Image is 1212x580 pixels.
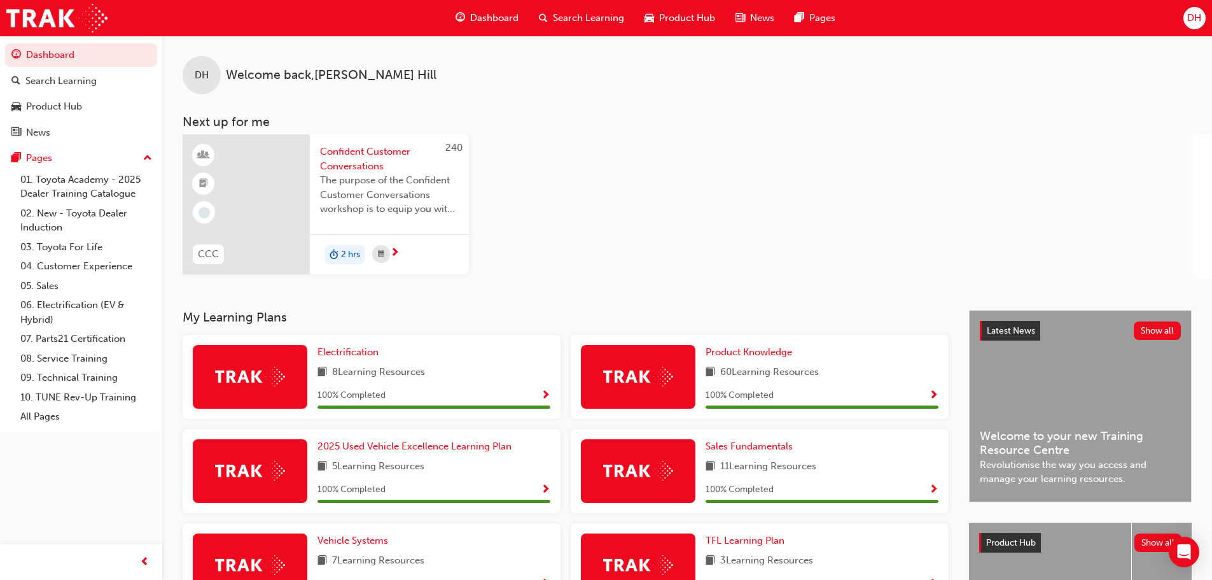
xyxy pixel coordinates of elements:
span: Revolutionise the way you access and manage your learning resources. [980,458,1181,486]
span: 100 % Completed [706,483,774,497]
button: Pages [5,146,157,170]
span: Latest News [987,325,1035,336]
span: news-icon [735,10,745,26]
a: 2025 Used Vehicle Excellence Learning Plan [317,439,517,454]
div: News [26,125,50,140]
span: DH [1187,11,1201,25]
span: 100 % Completed [706,388,774,403]
button: DashboardSearch LearningProduct HubNews [5,41,157,146]
span: Show Progress [541,390,550,402]
span: book-icon [706,553,715,569]
span: Welcome back , [PERSON_NAME] Hill [226,68,436,83]
span: car-icon [644,10,654,26]
a: 01. Toyota Academy - 2025 Dealer Training Catalogue [15,170,157,204]
a: car-iconProduct Hub [634,5,725,31]
span: duration-icon [330,246,338,263]
span: Welcome to your new Training Resource Centre [980,429,1181,458]
button: Show all [1134,322,1181,340]
span: Pages [809,11,835,25]
a: guage-iconDashboard [445,5,529,31]
span: Confident Customer Conversations [320,145,459,173]
button: Show Progress [929,388,938,404]
a: 02. New - Toyota Dealer Induction [15,204,157,237]
a: Latest NewsShow all [980,321,1181,341]
h3: Next up for me [162,115,1212,129]
span: Show Progress [929,390,938,402]
img: Trak [215,461,285,481]
span: 240 [445,142,463,153]
a: 09. Technical Training [15,368,157,388]
span: Electrification [317,346,379,358]
a: All Pages [15,407,157,427]
a: News [5,121,157,145]
a: Product Hub [5,95,157,118]
span: search-icon [11,76,20,87]
span: book-icon [317,459,327,475]
span: 11 Learning Resources [720,459,816,475]
div: Product Hub [26,99,82,114]
span: Vehicle Systems [317,535,388,546]
span: News [750,11,774,25]
span: next-icon [390,248,400,259]
span: 3 Learning Resources [720,553,813,569]
span: prev-icon [140,555,150,570]
a: 07. Parts21 Certification [15,329,157,349]
a: pages-iconPages [784,5,846,31]
a: 03. Toyota For Life [15,237,157,257]
div: Open Intercom Messenger [1169,537,1199,567]
img: Trak [215,555,285,575]
img: Trak [603,555,673,575]
a: Search Learning [5,69,157,93]
span: car-icon [11,101,21,113]
span: Show Progress [929,485,938,496]
span: guage-icon [11,50,21,61]
span: news-icon [11,127,21,139]
span: 7 Learning Resources [332,553,424,569]
span: Product Hub [659,11,715,25]
span: up-icon [143,150,152,167]
span: 5 Learning Resources [332,459,424,475]
span: book-icon [706,459,715,475]
span: 100 % Completed [317,483,386,497]
img: Trak [603,461,673,481]
button: Show Progress [541,388,550,404]
img: Trak [603,367,673,386]
button: Show Progress [929,482,938,498]
span: 8 Learning Resources [332,365,425,381]
a: 08. Service Training [15,349,157,369]
a: search-iconSearch Learning [529,5,634,31]
span: 2025 Used Vehicle Excellence Learning Plan [317,441,512,452]
a: Product Knowledge [706,345,797,360]
span: The purpose of the Confident Customer Conversations workshop is to equip you with tools to commun... [320,173,459,216]
a: TFL Learning Plan [706,534,790,548]
span: 100 % Completed [317,388,386,403]
span: guage-icon [456,10,465,26]
span: DH [195,68,209,83]
img: Trak [6,4,108,32]
span: Dashboard [470,11,519,25]
span: book-icon [317,553,327,569]
span: book-icon [317,365,327,381]
a: 05. Sales [15,276,157,296]
a: Sales Fundamentals [706,439,798,454]
a: Product HubShow all [979,533,1181,553]
span: Sales Fundamentals [706,441,793,452]
h3: My Learning Plans [183,310,949,325]
span: Search Learning [553,11,624,25]
a: news-iconNews [725,5,784,31]
span: book-icon [706,365,715,381]
span: booktick-icon [199,176,208,192]
img: Trak [215,367,285,386]
a: Electrification [317,345,384,360]
button: Show all [1134,534,1182,552]
button: DH [1183,7,1206,29]
a: 04. Customer Experience [15,257,157,276]
span: learningResourceType_INSTRUCTOR_LED-icon [199,147,208,164]
span: pages-icon [795,10,804,26]
a: 06. Electrification (EV & Hybrid) [15,295,157,329]
button: Show Progress [541,482,550,498]
a: Latest NewsShow allWelcome to your new Training Resource CentreRevolutionise the way you access a... [969,310,1192,502]
a: Vehicle Systems [317,534,393,548]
